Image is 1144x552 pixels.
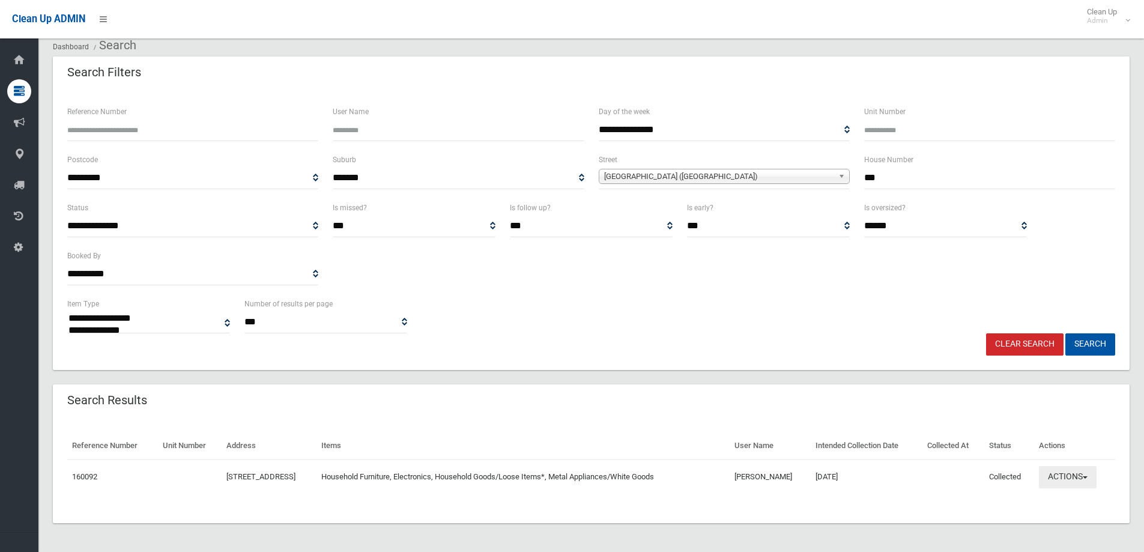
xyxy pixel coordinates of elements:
[53,61,156,84] header: Search Filters
[53,389,162,412] header: Search Results
[1087,16,1117,25] small: Admin
[316,432,730,459] th: Items
[72,472,97,481] a: 160092
[67,105,127,118] label: Reference Number
[986,333,1064,356] a: Clear Search
[333,105,369,118] label: User Name
[222,432,316,459] th: Address
[1065,333,1115,356] button: Search
[53,43,89,51] a: Dashboard
[316,459,730,494] td: Household Furniture, Electronics, Household Goods/Loose Items*, Metal Appliances/White Goods
[158,432,222,459] th: Unit Number
[864,105,906,118] label: Unit Number
[687,201,713,214] label: Is early?
[1034,432,1115,459] th: Actions
[811,432,922,459] th: Intended Collection Date
[1081,7,1129,25] span: Clean Up
[604,169,834,184] span: [GEOGRAPHIC_DATA] ([GEOGRAPHIC_DATA])
[67,432,158,459] th: Reference Number
[864,153,913,166] label: House Number
[730,432,811,459] th: User Name
[67,201,88,214] label: Status
[1039,466,1097,488] button: Actions
[333,153,356,166] label: Suburb
[864,201,906,214] label: Is oversized?
[811,459,922,494] td: [DATE]
[67,249,101,262] label: Booked By
[333,201,367,214] label: Is missed?
[510,201,551,214] label: Is follow up?
[226,472,295,481] a: [STREET_ADDRESS]
[67,297,99,311] label: Item Type
[12,13,85,25] span: Clean Up ADMIN
[244,297,333,311] label: Number of results per page
[599,153,617,166] label: Street
[984,432,1034,459] th: Status
[91,34,136,56] li: Search
[730,459,811,494] td: [PERSON_NAME]
[922,432,984,459] th: Collected At
[984,459,1034,494] td: Collected
[67,153,98,166] label: Postcode
[599,105,650,118] label: Day of the week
